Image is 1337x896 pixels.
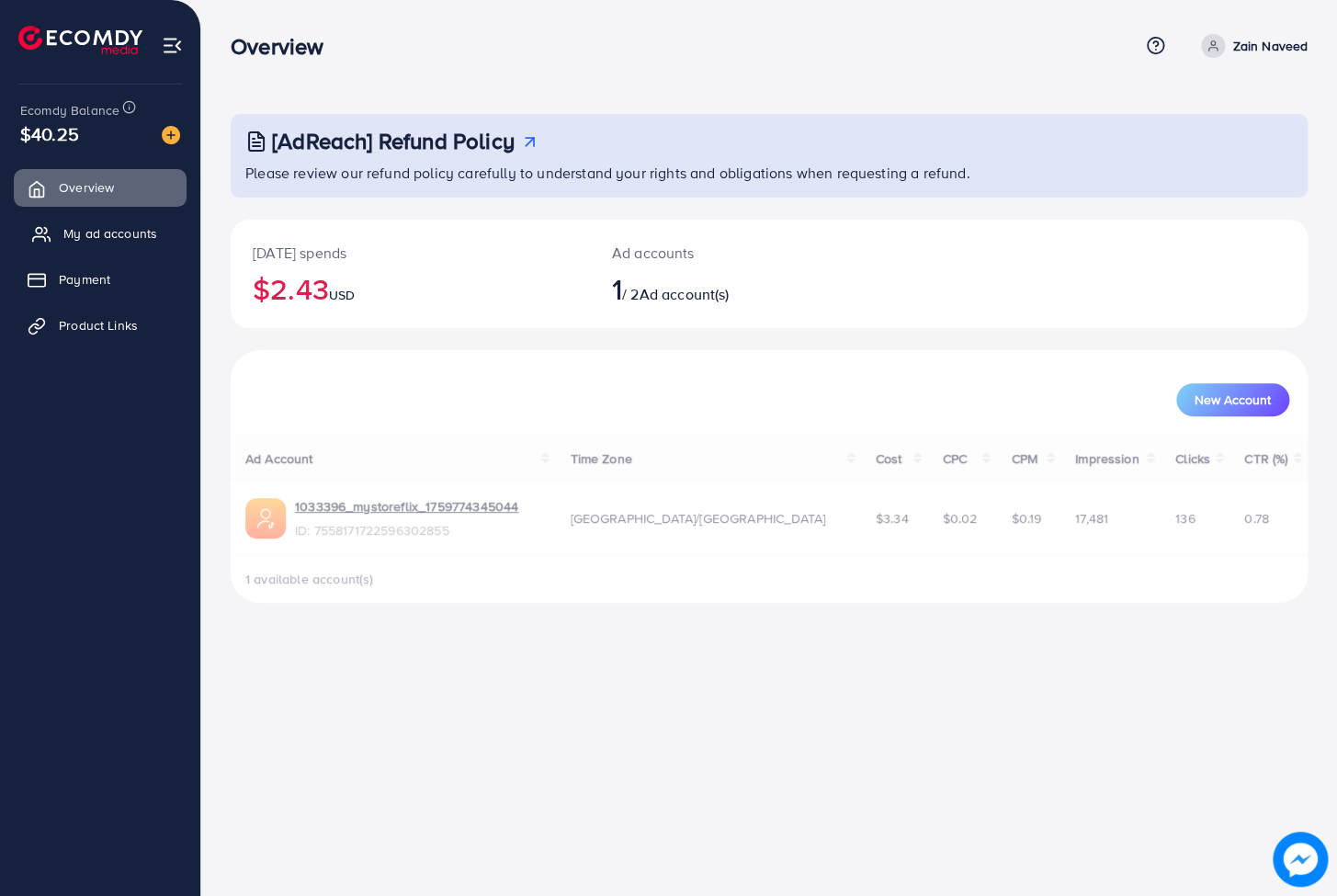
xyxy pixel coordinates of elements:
img: image [162,126,180,144]
h2: / 2 [612,271,837,306]
span: Ad account(s) [639,284,729,304]
h2: $2.43 [253,271,568,306]
a: My ad accounts [14,215,187,252]
span: New Account [1195,393,1271,406]
a: Zain Naveed [1194,34,1308,58]
a: Payment [14,261,187,298]
img: image [1273,832,1328,887]
span: Product Links [59,316,138,335]
a: Overview [14,169,187,206]
span: Payment [59,270,110,289]
p: [DATE] spends [253,242,568,264]
button: New Account [1176,383,1289,416]
img: menu [162,35,183,56]
span: $40.25 [20,120,79,147]
h3: Overview [231,33,338,60]
img: logo [18,26,142,54]
span: My ad accounts [63,224,157,243]
a: Product Links [14,307,187,344]
span: USD [329,286,355,304]
span: Overview [59,178,114,197]
span: 1 [612,267,622,310]
h3: [AdReach] Refund Policy [272,128,515,154]
p: Ad accounts [612,242,837,264]
span: Ecomdy Balance [20,101,119,119]
p: Please review our refund policy carefully to understand your rights and obligations when requesti... [245,162,1297,184]
p: Zain Naveed [1232,35,1308,57]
